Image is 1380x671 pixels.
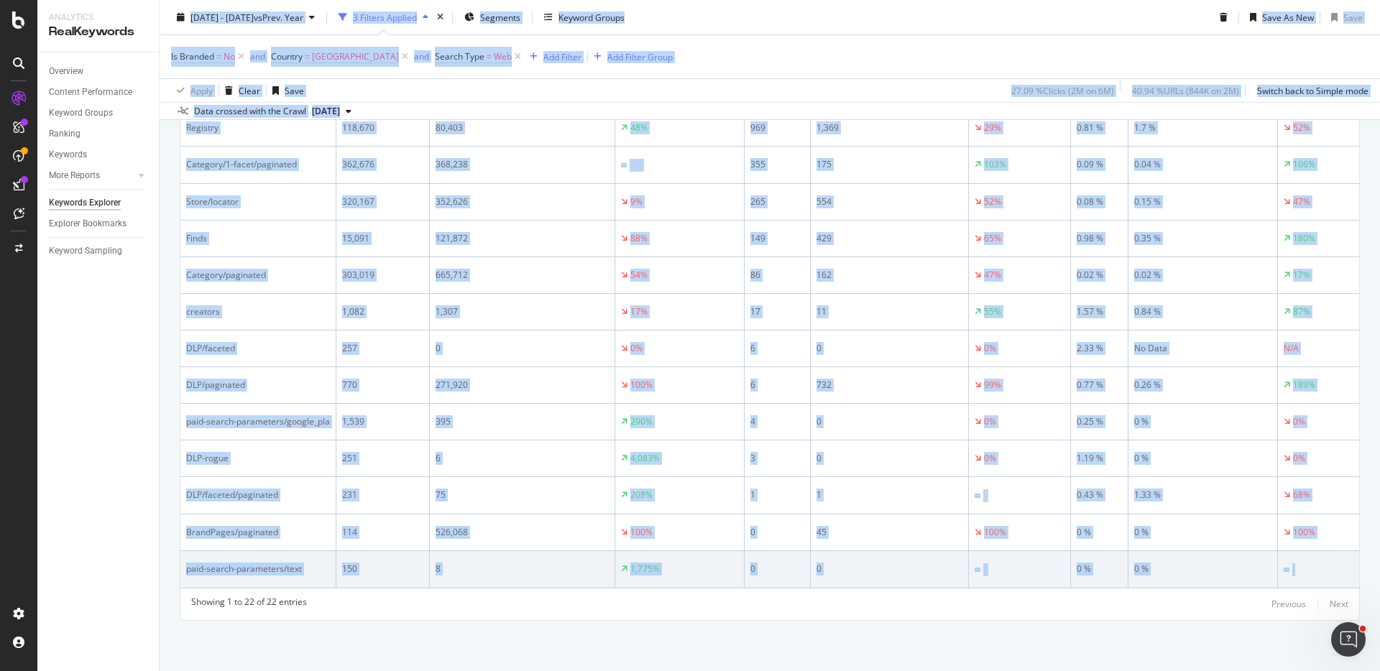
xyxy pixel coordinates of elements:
[1293,121,1310,134] div: 52%
[49,11,147,24] div: Analytics
[750,232,804,245] div: 149
[186,232,330,245] div: Finds
[254,11,303,23] span: vs Prev. Year
[1077,269,1122,282] div: 0.02 %
[333,6,434,29] button: 3 Filters Applied
[750,195,804,208] div: 265
[1132,84,1239,96] div: 40.94 % URLs ( 844K on 2M )
[1134,232,1271,245] div: 0.35 %
[1293,305,1310,318] div: 87%
[194,105,306,118] div: Data crossed with the Crawl
[816,232,962,245] div: 429
[630,269,648,282] div: 54%
[984,121,1001,134] div: 29%
[190,11,254,23] span: [DATE] - [DATE]
[342,489,423,501] div: 231
[239,84,260,96] div: Clear
[630,415,653,428] div: 290%
[436,489,609,501] div: 75
[312,105,340,118] span: 2025 Aug. 18th
[1293,415,1305,428] div: 0%
[1284,568,1289,572] img: Equal
[171,6,321,29] button: [DATE] - [DATE]vsPrev. Year
[1293,195,1310,208] div: 47%
[750,158,804,171] div: 355
[480,11,520,23] span: Segments
[984,452,996,465] div: 0%
[49,168,134,183] a: More Reports
[816,489,962,501] div: 1
[436,158,609,171] div: 368,238
[1077,415,1122,428] div: 0.25 %
[1134,452,1271,465] div: 0 %
[1257,84,1368,96] div: Switch back to Simple mode
[816,563,962,575] div: 0
[1134,415,1271,428] div: 0 %
[975,568,980,572] img: Equal
[267,79,304,102] button: Save
[607,50,673,63] div: Add Filter Group
[49,244,122,259] div: Keyword Sampling
[630,121,648,134] div: 48%
[1293,526,1315,539] div: 100%
[342,526,423,539] div: 114
[436,342,609,355] div: 0
[816,526,962,539] div: 45
[630,379,653,392] div: 100%
[750,269,804,282] div: 86
[434,10,446,24] div: times
[306,103,357,120] button: [DATE]
[49,126,80,142] div: Ranking
[750,305,804,318] div: 17
[524,48,581,65] button: Add Filter
[49,147,149,162] a: Keywords
[630,526,653,539] div: 100%
[219,79,260,102] button: Clear
[186,158,330,171] div: Category/1-facet/paginated
[353,11,417,23] div: 3 Filters Applied
[487,50,492,63] span: =
[459,6,526,29] button: Segments
[750,379,804,392] div: 6
[171,79,213,102] button: Apply
[436,526,609,539] div: 526,068
[1331,622,1366,657] iframe: Intercom live chat
[414,50,429,63] button: and
[1134,305,1271,318] div: 0.84 %
[1134,195,1271,208] div: 0.15 %
[1271,598,1306,610] div: Previous
[1134,342,1271,355] div: No Data
[984,526,1006,539] div: 100%
[984,379,1001,392] div: 99%
[190,84,213,96] div: Apply
[984,195,1001,208] div: 52%
[186,415,330,428] div: paid-search-parameters/google_pla
[186,489,330,501] div: DLP/faceted/paginated
[436,379,609,392] div: 271,920
[816,121,962,134] div: 1,369
[436,269,609,282] div: 665,712
[1293,158,1315,171] div: 106%
[49,106,113,121] div: Keyword Groups
[816,305,962,318] div: 11
[49,244,149,259] a: Keyword Sampling
[984,232,1001,245] div: 65%
[1077,195,1122,208] div: 0.08 %
[750,121,804,134] div: 969
[342,195,423,208] div: 320,167
[1077,342,1122,355] div: 2.33 %
[750,489,804,501] div: 1
[436,415,609,428] div: 395
[186,452,330,465] div: DLP-rogue
[750,342,804,355] div: 6
[1293,379,1315,392] div: 189%
[436,563,609,575] div: 8
[630,452,660,465] div: 4,083%
[816,379,962,392] div: 732
[1293,269,1310,282] div: 17%
[816,158,962,171] div: 175
[588,48,673,65] button: Add Filter Group
[816,415,962,428] div: 0
[1134,526,1271,539] div: 0 %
